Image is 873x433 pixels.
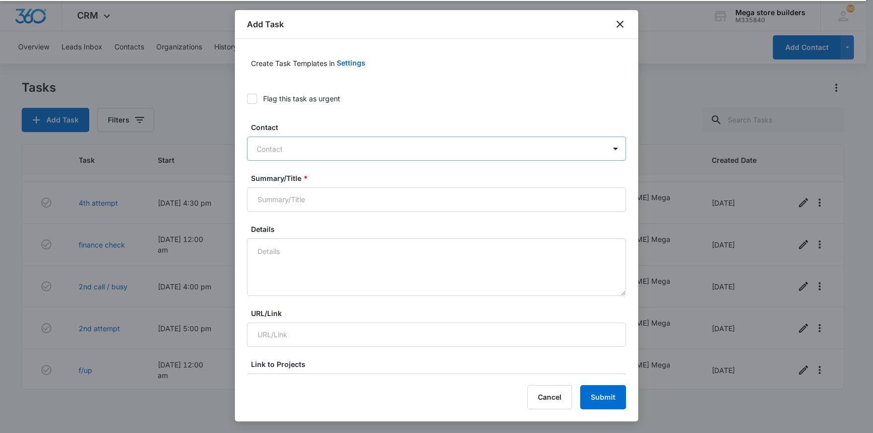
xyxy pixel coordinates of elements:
[251,58,335,69] p: Create Task Templates in
[580,385,626,409] button: Submit
[247,18,284,30] h1: Add Task
[337,51,365,75] button: Settings
[251,224,630,234] label: Details
[247,188,626,212] input: Summary/Title
[251,173,630,183] label: Summary/Title
[251,359,630,369] label: Link to Projects
[527,385,572,409] button: Cancel
[251,308,630,319] label: URL/Link
[263,93,340,104] div: Flag this task as urgent
[614,18,626,30] button: close
[247,323,626,347] input: URL/Link
[251,122,630,133] label: Contact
